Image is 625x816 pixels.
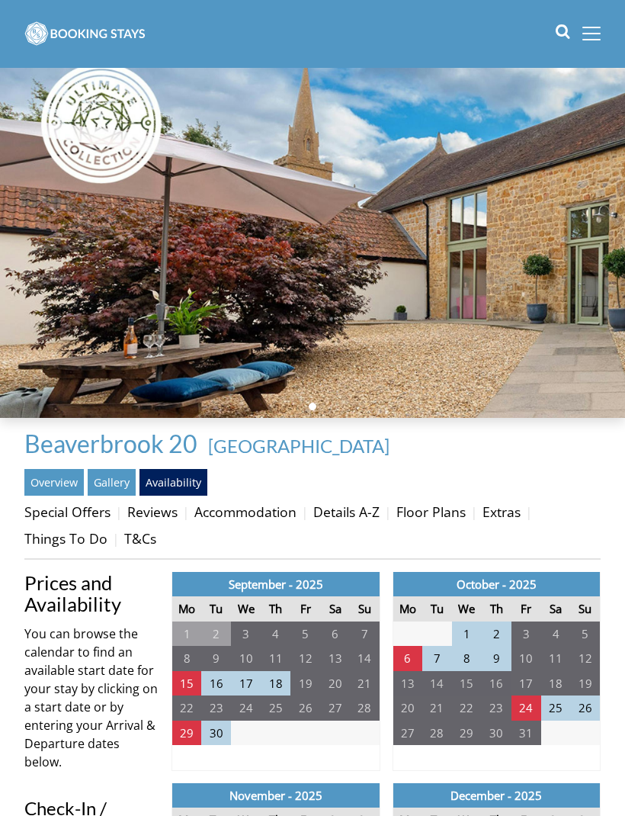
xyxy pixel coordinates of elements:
[202,435,389,457] span: -
[139,469,207,495] a: Availability
[172,572,380,597] th: September - 2025
[313,503,380,521] a: Details A-Z
[231,671,261,696] td: 17
[482,721,511,746] td: 30
[320,696,350,721] td: 27
[393,572,601,597] th: October - 2025
[172,721,202,746] td: 29
[452,696,482,721] td: 22
[320,622,350,647] td: 6
[482,646,511,671] td: 9
[172,646,202,671] td: 8
[511,646,541,671] td: 10
[511,696,541,721] td: 24
[396,503,466,521] a: Floor Plans
[201,721,231,746] td: 30
[261,696,290,721] td: 25
[422,646,452,671] td: 7
[261,622,290,647] td: 4
[541,622,571,647] td: 4
[231,622,261,647] td: 3
[320,671,350,696] td: 20
[511,596,541,622] th: Fr
[350,622,380,647] td: 7
[452,622,482,647] td: 1
[452,721,482,746] td: 29
[452,671,482,696] td: 15
[350,646,380,671] td: 14
[393,783,601,808] th: December - 2025
[571,622,601,647] td: 5
[201,646,231,671] td: 9
[201,696,231,721] td: 23
[124,529,156,548] a: T&Cs
[571,646,601,671] td: 12
[393,646,422,671] td: 6
[172,696,202,721] td: 22
[24,429,202,458] a: Beaverbrook 20
[290,671,320,696] td: 19
[482,503,521,521] a: Extras
[511,671,541,696] td: 17
[452,596,482,622] th: We
[201,622,231,647] td: 2
[482,696,511,721] td: 23
[201,596,231,622] th: Tu
[350,596,380,622] th: Su
[511,721,541,746] td: 31
[24,18,146,49] img: BookingStays
[194,503,296,521] a: Accommodation
[541,596,571,622] th: Sa
[24,625,159,771] p: You can browse the calendar to find an available start date for your stay by clicking on a start ...
[24,572,159,615] a: Prices and Availability
[571,696,601,721] td: 26
[261,596,290,622] th: Th
[482,622,511,647] td: 2
[24,429,197,458] span: Beaverbrook 20
[393,671,422,696] td: 13
[201,671,231,696] td: 16
[350,671,380,696] td: 21
[482,671,511,696] td: 16
[541,696,571,721] td: 25
[422,696,452,721] td: 21
[422,671,452,696] td: 14
[422,721,452,746] td: 28
[172,596,202,622] th: Mo
[452,646,482,671] td: 8
[571,596,601,622] th: Su
[24,469,84,495] a: Overview
[231,696,261,721] td: 24
[24,529,107,548] a: Things To Do
[393,596,422,622] th: Mo
[127,503,178,521] a: Reviews
[261,671,290,696] td: 18
[290,622,320,647] td: 5
[571,671,601,696] td: 19
[172,622,202,647] td: 1
[172,671,202,696] td: 15
[261,646,290,671] td: 11
[172,783,380,808] th: November - 2025
[482,596,511,622] th: Th
[541,646,571,671] td: 11
[88,469,136,495] a: Gallery
[541,671,571,696] td: 18
[231,596,261,622] th: We
[422,596,452,622] th: Tu
[511,622,541,647] td: 3
[290,646,320,671] td: 12
[393,696,422,721] td: 20
[231,646,261,671] td: 10
[290,696,320,721] td: 26
[393,721,422,746] td: 27
[208,435,389,457] a: [GEOGRAPHIC_DATA]
[350,696,380,721] td: 28
[320,596,350,622] th: Sa
[290,596,320,622] th: Fr
[24,503,111,521] a: Special Offers
[320,646,350,671] td: 13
